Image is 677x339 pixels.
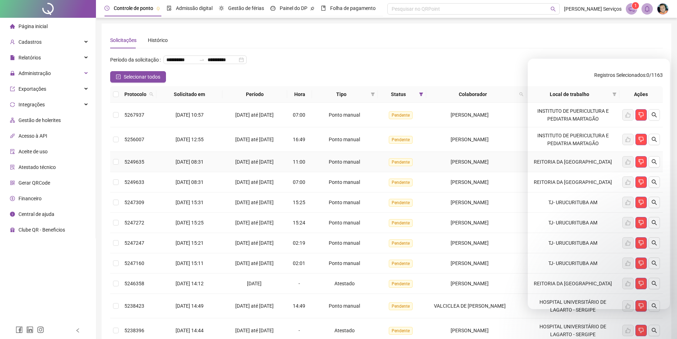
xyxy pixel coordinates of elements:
[429,90,516,98] span: Colaborador
[632,2,639,9] sup: 1
[124,90,146,98] span: Protocolo
[222,86,287,103] th: Período
[628,6,635,12] span: notification
[519,92,523,96] span: search
[124,137,144,142] span: 5256007
[321,6,326,11] span: book
[235,240,274,246] span: [DATE] até [DATE]
[10,212,15,217] span: info-circle
[176,5,213,11] span: Admissão digital
[299,328,300,333] span: -
[329,260,360,266] span: Ponto manual
[526,233,619,253] td: TJ- URUCURITUBA AM
[293,112,305,118] span: 07:00
[199,57,205,63] span: to
[10,39,15,44] span: user-add
[10,165,15,170] span: solution
[176,112,204,118] span: [DATE] 10:57
[451,328,489,333] span: [PERSON_NAME]
[18,55,41,60] span: Relatórios
[176,303,204,309] span: [DATE] 14:49
[526,294,619,318] td: HOSPITAL UNIVERSITÁRIO DE LAGARTO - SERGIPE
[638,328,644,333] span: dislike
[247,281,262,286] span: [DATE]
[334,281,355,286] span: Atestado
[235,112,274,118] span: [DATE] até [DATE]
[235,260,274,266] span: [DATE] até [DATE]
[235,200,274,205] span: [DATE] até [DATE]
[124,303,144,309] span: 5238423
[124,159,144,165] span: 5249635
[18,227,65,233] span: Clube QR - Beneficios
[18,180,50,186] span: Gerar QRCode
[644,6,650,12] span: bell
[10,24,15,29] span: home
[389,179,413,186] span: Pendente
[451,159,489,165] span: [PERSON_NAME]
[526,192,619,213] td: TJ- URUCURITUBA AM
[451,179,489,185] span: [PERSON_NAME]
[10,118,15,123] span: apartment
[124,112,144,118] span: 5267937
[293,137,305,142] span: 16:49
[657,4,668,14] img: 16970
[451,112,489,118] span: [PERSON_NAME]
[389,327,413,335] span: Pendente
[329,159,360,165] span: Ponto manual
[110,54,163,65] label: Período da solicitação
[299,281,300,286] span: -
[293,200,305,205] span: 15:25
[564,5,622,13] span: [PERSON_NAME] Serviços
[18,102,45,107] span: Integrações
[176,200,204,205] span: [DATE] 15:31
[26,326,33,333] span: linkedin
[176,328,204,333] span: [DATE] 14:44
[293,240,305,246] span: 02:19
[329,220,360,226] span: Ponto manual
[334,328,355,333] span: Atestado
[235,303,274,309] span: [DATE] até [DATE]
[389,136,413,144] span: Pendente
[116,74,121,79] span: check-square
[18,86,46,92] span: Exportações
[280,5,307,11] span: Painel do DP
[329,137,360,142] span: Ponto manual
[369,89,376,100] span: filter
[451,260,489,266] span: [PERSON_NAME]
[451,281,489,286] span: [PERSON_NAME]
[526,172,619,192] td: REITORIA DA [GEOGRAPHIC_DATA]
[148,89,155,100] span: search
[389,302,413,310] span: Pendente
[124,179,144,185] span: 5249633
[526,152,619,172] td: REITORIA DA [GEOGRAPHIC_DATA]
[18,39,42,45] span: Cadastros
[16,326,23,333] span: facebook
[526,274,619,294] td: REITORIA DA [GEOGRAPHIC_DATA]
[228,5,264,11] span: Gestão de férias
[37,326,44,333] span: instagram
[18,211,54,217] span: Central de ajuda
[330,5,376,11] span: Folha de pagamento
[389,158,413,166] span: Pendente
[176,179,204,185] span: [DATE] 08:31
[10,196,15,201] span: dollar
[371,92,375,96] span: filter
[148,36,168,44] div: Histórico
[10,71,15,76] span: lock
[526,103,619,127] td: INSTITUTO DE PUERICULTURA E PEDIATRIA MARTAGÃO
[389,239,413,247] span: Pendente
[176,281,204,286] span: [DATE] 14:12
[651,328,657,333] span: search
[270,6,275,11] span: dashboard
[110,36,136,44] div: Solicitações
[451,200,489,205] span: [PERSON_NAME]
[124,240,144,246] span: 5247247
[10,149,15,154] span: audit
[451,240,489,246] span: [PERSON_NAME]
[293,303,305,309] span: 14:49
[156,6,160,11] span: pushpin
[293,260,305,266] span: 02:01
[451,220,489,226] span: [PERSON_NAME]
[18,196,42,201] span: Financeiro
[389,219,413,227] span: Pendente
